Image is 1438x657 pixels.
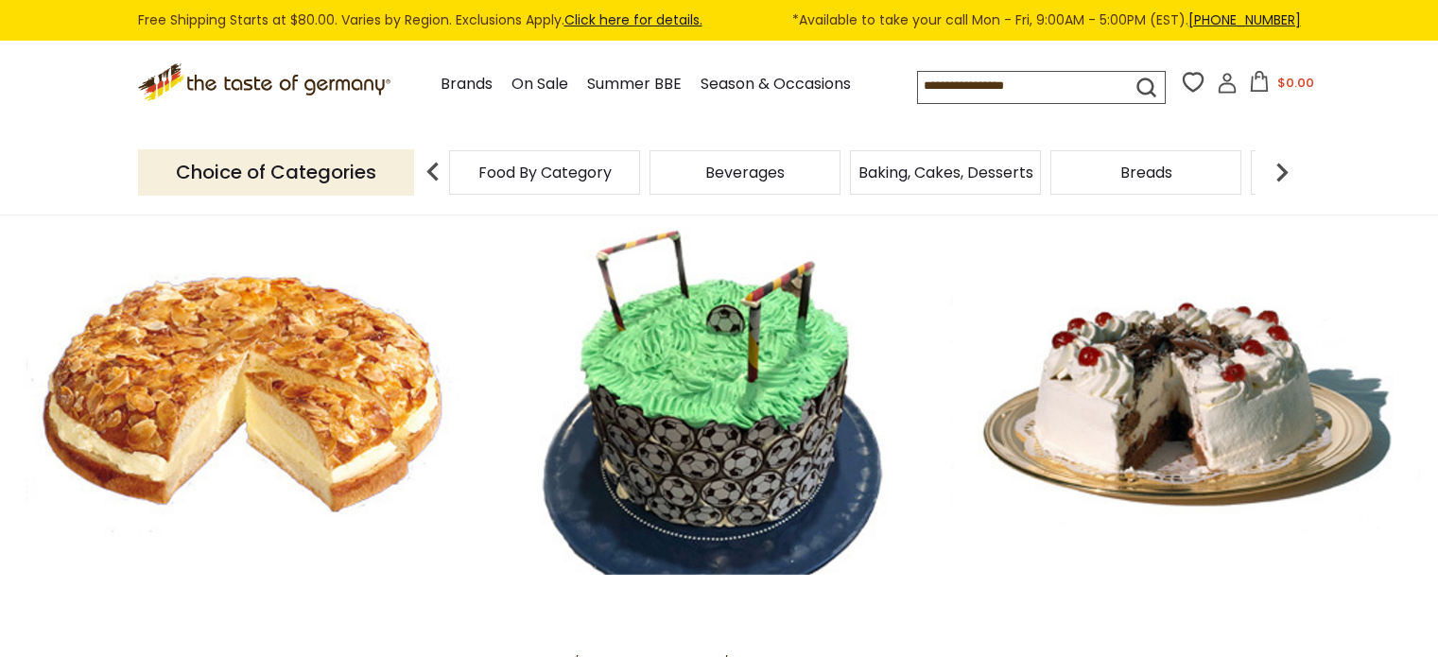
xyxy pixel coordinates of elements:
a: Beverages [705,165,785,180]
a: Breads [1120,165,1172,180]
a: [PHONE_NUMBER] [1188,10,1301,29]
a: On Sale [511,72,568,97]
img: previous arrow [414,153,452,191]
a: Season & Occasions [701,72,851,97]
p: Choice of Categories [138,149,414,196]
a: Food By Category [478,165,612,180]
a: Click here for details. [564,10,702,29]
img: next arrow [1263,153,1301,191]
a: Brands [441,72,493,97]
a: Baking, Cakes, Desserts [858,165,1033,180]
div: Free Shipping Starts at $80.00. Varies by Region. Exclusions Apply. [138,9,1301,31]
span: $0.00 [1277,74,1314,92]
span: *Available to take your call Mon - Fri, 9:00AM - 5:00PM (EST). [792,9,1301,31]
button: $0.00 [1241,71,1322,99]
a: Summer BBE [587,72,682,97]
